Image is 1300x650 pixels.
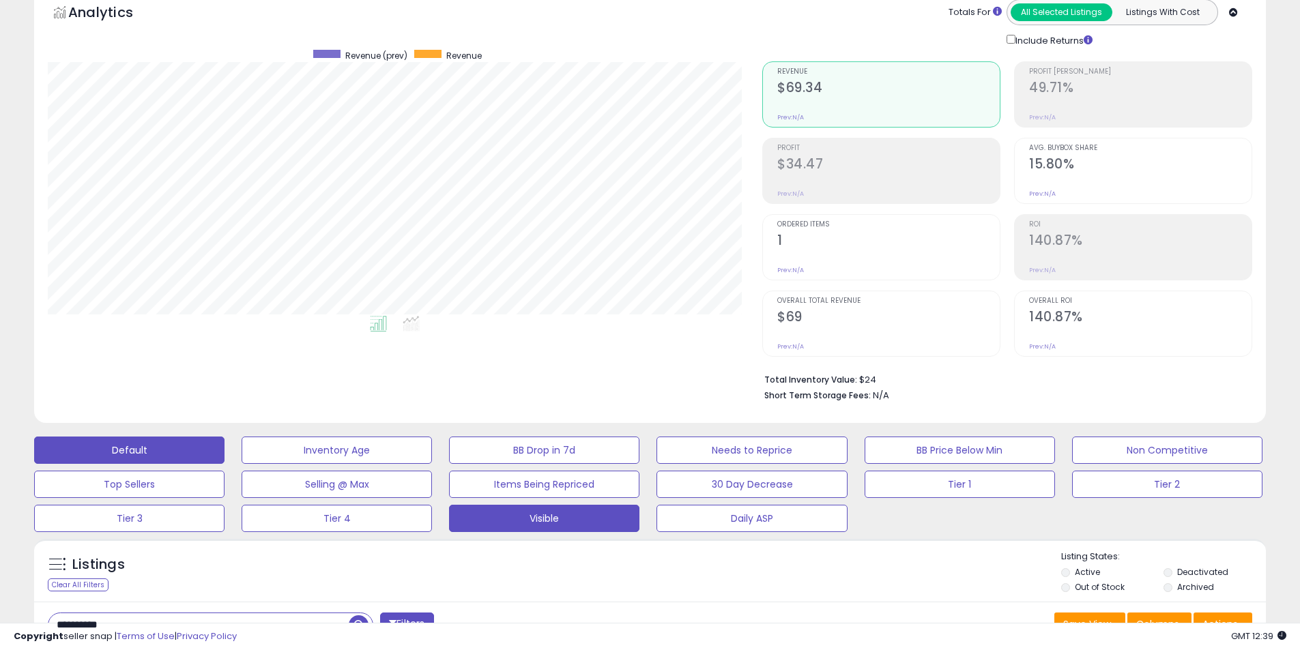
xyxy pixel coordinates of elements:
h5: Analytics [68,3,160,25]
span: Ordered Items [777,221,1000,228]
label: Deactivated [1177,566,1228,578]
span: Avg. Buybox Share [1029,145,1252,152]
button: Columns [1127,612,1191,636]
h2: $34.47 [777,156,1000,175]
small: Prev: N/A [777,342,804,351]
div: seller snap | | [14,630,237,643]
li: $24 [764,370,1242,387]
div: Totals For [949,6,1002,19]
small: Prev: N/A [1029,190,1056,198]
button: 30 Day Decrease [656,471,847,498]
button: Save View [1054,612,1125,636]
button: Tier 4 [242,505,432,532]
small: Prev: N/A [777,113,804,121]
div: Clear All Filters [48,578,109,591]
button: BB Price Below Min [865,437,1055,464]
h2: 15.80% [1029,156,1252,175]
button: Default [34,437,225,464]
h2: 140.87% [1029,309,1252,327]
span: Overall ROI [1029,297,1252,305]
button: Tier 2 [1072,471,1262,498]
label: Active [1075,566,1100,578]
button: All Selected Listings [1011,3,1112,21]
h2: 49.71% [1029,80,1252,98]
button: Visible [449,505,639,532]
span: Profit [PERSON_NAME] [1029,68,1252,76]
b: Short Term Storage Fees: [764,389,871,401]
button: Daily ASP [656,505,847,532]
h2: $69 [777,309,1000,327]
h2: $69.34 [777,80,1000,98]
span: Profit [777,145,1000,152]
button: Actions [1194,612,1252,636]
span: Revenue [777,68,1000,76]
span: Overall Total Revenue [777,297,1000,305]
small: Prev: N/A [1029,266,1056,274]
span: 2025-10-8 12:39 GMT [1231,630,1286,642]
label: Out of Stock [1075,581,1125,593]
button: Needs to Reprice [656,437,847,464]
small: Prev: N/A [777,190,804,198]
button: Top Sellers [34,471,225,498]
button: Items Being Repriced [449,471,639,498]
span: Revenue [446,50,482,61]
button: Inventory Age [242,437,432,464]
button: Filters [380,612,433,636]
small: Prev: N/A [777,266,804,274]
h5: Listings [72,555,125,574]
button: Tier 3 [34,505,225,532]
small: Prev: N/A [1029,342,1056,351]
div: Include Returns [996,32,1109,48]
small: Prev: N/A [1029,113,1056,121]
b: Total Inventory Value: [764,374,857,385]
button: Non Competitive [1072,437,1262,464]
span: N/A [873,389,889,402]
span: Revenue (prev) [345,50,407,61]
button: Selling @ Max [242,471,432,498]
span: Columns [1136,617,1179,631]
label: Archived [1177,581,1214,593]
h2: 1 [777,233,1000,251]
span: ROI [1029,221,1252,228]
p: Listing States: [1061,550,1266,563]
button: Tier 1 [865,471,1055,498]
button: Listings With Cost [1112,3,1213,21]
h2: 140.87% [1029,233,1252,251]
button: BB Drop in 7d [449,437,639,464]
strong: Copyright [14,630,63,642]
